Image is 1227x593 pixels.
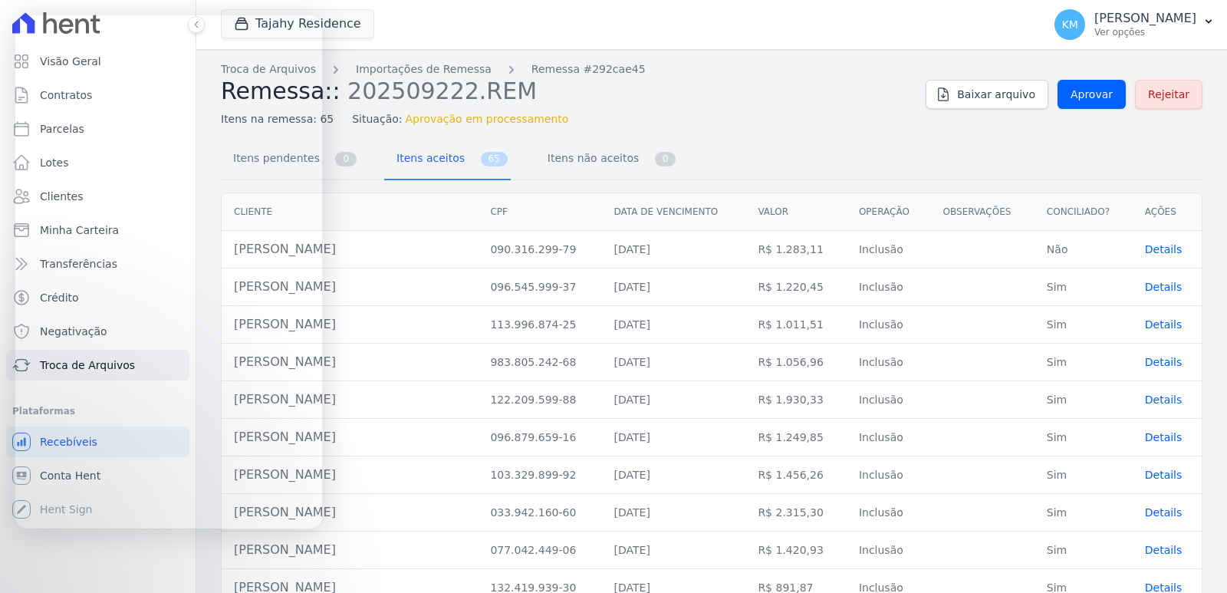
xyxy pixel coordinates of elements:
td: [DATE] [602,456,746,494]
td: [PERSON_NAME] [222,306,478,344]
a: Minha Carteira [6,215,189,245]
span: translation missing: pt-BR.manager.charges.file_imports.show.table_row.details [1145,356,1183,368]
span: 65 [481,152,508,166]
a: Recebíveis [6,427,189,457]
td: 122.209.599-88 [478,381,601,419]
td: R$ 1.011,51 [745,306,847,344]
td: Sim [1035,306,1133,344]
td: Não [1035,231,1133,268]
a: Itens aceitos 65 [384,140,511,180]
td: [PERSON_NAME] [222,344,478,381]
a: Baixar arquivo [926,80,1048,109]
span: translation missing: pt-BR.manager.charges.file_imports.show.table_row.details [1145,394,1183,406]
span: Itens aceitos [387,143,468,173]
td: Sim [1035,419,1133,456]
td: 090.316.299-79 [478,231,601,268]
td: R$ 1.220,45 [745,268,847,306]
iframe: Intercom live chat [15,541,52,578]
td: [DATE] [602,532,746,569]
a: Importações de Remessa [356,61,492,77]
span: 202509222.REM [347,76,537,104]
a: Details [1145,281,1183,293]
a: Lotes [6,147,189,178]
a: Aprovar [1058,80,1126,109]
span: Situação: [352,111,402,127]
button: Tajahy Residence [221,9,374,38]
td: Sim [1035,494,1133,532]
a: Details [1145,356,1183,368]
a: Parcelas [6,114,189,144]
td: Inclusão [847,231,931,268]
span: Aprovação em processamento [406,111,569,127]
a: Crédito [6,282,189,313]
td: [PERSON_NAME] [222,381,478,419]
span: Itens não aceitos [538,143,642,173]
td: [DATE] [602,494,746,532]
td: Sim [1035,381,1133,419]
td: Inclusão [847,419,931,456]
a: Itens não aceitos 0 [535,140,679,180]
span: Baixar arquivo [957,87,1035,102]
td: [PERSON_NAME] [222,268,478,306]
td: 983.805.242-68 [478,344,601,381]
td: Inclusão [847,344,931,381]
td: R$ 1.456,26 [745,456,847,494]
a: Details [1145,318,1183,331]
a: Negativação [6,316,189,347]
td: Sim [1035,268,1133,306]
a: Details [1145,544,1183,556]
th: Observações [931,193,1035,231]
a: Details [1145,243,1183,255]
a: Transferências [6,249,189,279]
a: Clientes [6,181,189,212]
a: Remessa #292cae45 [531,61,646,77]
p: [PERSON_NAME] [1094,11,1196,26]
td: Inclusão [847,494,931,532]
td: Inclusão [847,381,931,419]
th: Data de vencimento [602,193,746,231]
span: translation missing: pt-BR.manager.charges.file_imports.show.table_row.details [1145,243,1183,255]
div: Plataformas [12,402,183,420]
span: 0 [335,152,357,166]
p: Ver opções [1094,26,1196,38]
nav: Tab selector [221,140,679,180]
td: R$ 2.315,30 [745,494,847,532]
td: [PERSON_NAME] [222,532,478,569]
td: 096.545.999-37 [478,268,601,306]
td: Inclusão [847,306,931,344]
a: Troca de Arquivos [6,350,189,381]
a: Details [1145,394,1183,406]
th: Cliente [222,193,478,231]
td: [PERSON_NAME] [222,456,478,494]
td: [PERSON_NAME] [222,494,478,532]
td: [DATE] [602,268,746,306]
td: 113.996.874-25 [478,306,601,344]
th: Conciliado? [1035,193,1133,231]
a: Rejeitar [1135,80,1202,109]
td: Sim [1035,344,1133,381]
td: 077.042.449-06 [478,532,601,569]
td: 033.942.160-60 [478,494,601,532]
span: translation missing: pt-BR.manager.charges.file_imports.show.table_row.details [1145,544,1183,556]
td: R$ 1.420,93 [745,532,847,569]
td: [DATE] [602,344,746,381]
span: translation missing: pt-BR.manager.charges.file_imports.show.table_row.details [1145,281,1183,293]
a: Details [1145,506,1183,519]
th: CPF [478,193,601,231]
td: R$ 1.056,96 [745,344,847,381]
button: KM [PERSON_NAME] Ver opções [1042,3,1227,46]
span: translation missing: pt-BR.manager.charges.file_imports.show.table_row.details [1145,506,1183,519]
a: Details [1145,469,1183,481]
td: Inclusão [847,268,931,306]
td: [DATE] [602,381,746,419]
td: Sim [1035,456,1133,494]
td: R$ 1.930,33 [745,381,847,419]
span: KM [1061,19,1077,30]
td: [DATE] [602,306,746,344]
td: Sim [1035,532,1133,569]
td: [DATE] [602,231,746,268]
span: translation missing: pt-BR.manager.charges.file_imports.show.table_row.details [1145,318,1183,331]
a: Details [1145,431,1183,443]
td: R$ 1.283,11 [745,231,847,268]
td: 096.879.659-16 [478,419,601,456]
